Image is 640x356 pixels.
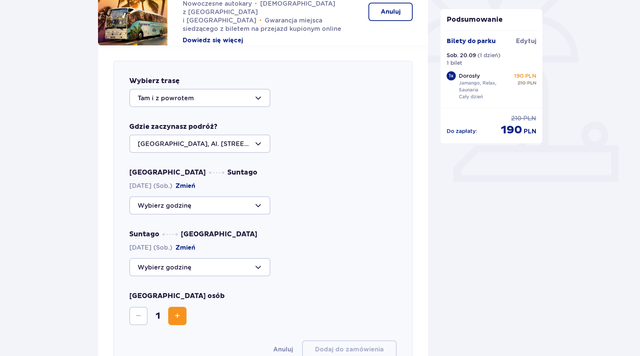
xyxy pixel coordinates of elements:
p: 210 [511,114,522,123]
span: Suntago [227,168,257,177]
p: Gdzie zaczynasz podróż? [129,122,217,131]
span: [GEOGRAPHIC_DATA] [129,168,206,177]
p: 210 [518,80,526,87]
span: [DATE] (Sob.) [129,244,195,252]
p: PLN [524,127,536,136]
button: Anuluj [368,3,413,21]
img: dots [162,233,178,236]
button: Decrease [129,307,148,325]
p: Sob. 20.09 [447,51,476,59]
button: Zmień [175,182,195,190]
img: dots [209,172,224,174]
p: Dodaj do zamówienia [315,345,384,354]
span: • [259,17,262,24]
p: PLN [527,80,536,87]
span: [DATE] (Sob.) [129,182,195,190]
p: Anuluj [381,8,400,16]
p: PLN [523,114,536,123]
p: Do zapłaty : [447,127,477,135]
button: Increase [168,307,187,325]
button: Dowiedz się więcej [183,36,243,45]
a: Edytuj [516,37,536,45]
p: [GEOGRAPHIC_DATA] osób [129,292,225,301]
p: 1 bilet [447,59,462,67]
span: Suntago [129,230,159,239]
p: Bilety do parku [447,37,496,45]
button: Anuluj [273,345,293,354]
p: Jamango, Relax, Saunaria [459,80,511,93]
p: 190 [501,123,522,137]
p: 190 PLN [514,72,536,80]
p: Wybierz trasę [129,77,180,86]
p: Podsumowanie [441,15,543,24]
p: ( 1 dzień ) [478,51,500,59]
p: Dorosły [459,72,480,80]
div: 1 x [447,71,456,80]
button: Zmień [175,244,195,252]
span: [GEOGRAPHIC_DATA] [181,230,257,239]
span: 1 [149,310,167,322]
p: Cały dzień [459,93,483,100]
